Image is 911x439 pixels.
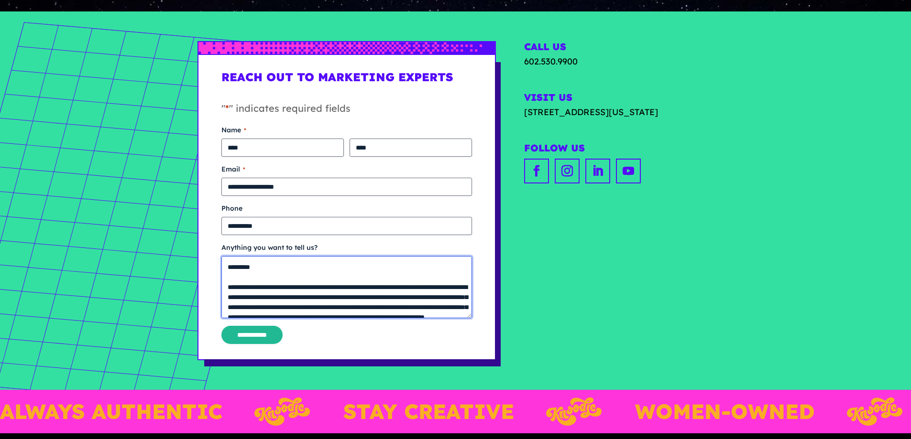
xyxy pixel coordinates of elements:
[524,41,713,55] h2: Call Us
[221,70,472,92] h1: Reach Out to Marketing Experts
[254,397,310,426] img: Layer_3
[221,203,472,213] label: Phone
[198,42,495,54] img: px-grad-blue-short.svg
[221,125,246,135] legend: Name
[524,92,713,106] h2: Visit Us
[343,401,514,422] p: STAY CREATIVE
[221,101,472,125] p: " " indicates required fields
[524,56,578,67] a: 602.530.9900
[524,142,713,156] h2: Follow Us
[524,159,549,183] a: facebook
[616,159,641,183] a: youtube
[221,243,472,252] label: Anything you want to tell us?
[585,159,610,183] a: linkedin
[524,106,713,118] a: [STREET_ADDRESS][US_STATE]
[546,397,602,426] img: Layer_3
[221,164,472,174] label: Email
[635,401,815,422] p: WOMEN-OWNED
[847,397,902,426] img: Layer_3
[555,159,580,183] a: instagram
